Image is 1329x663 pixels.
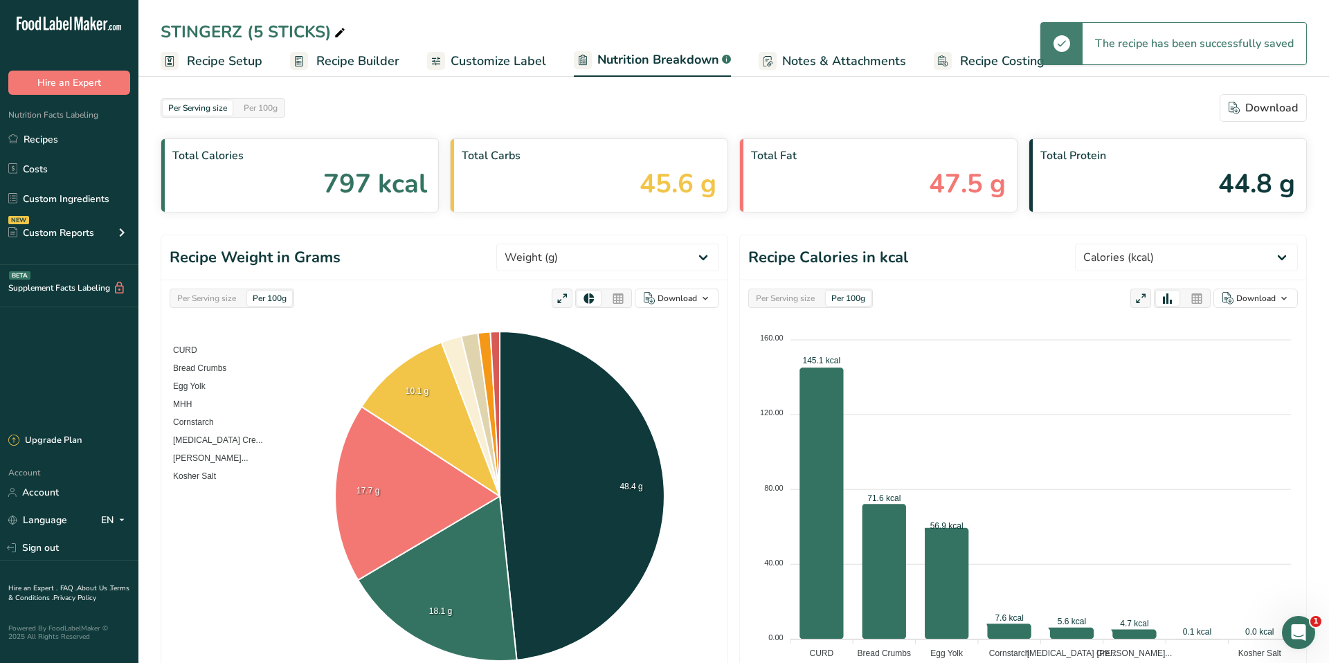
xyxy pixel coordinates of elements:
span: 45.6 g [640,164,716,203]
tspan: CURD [810,648,834,658]
span: Total Protein [1040,147,1295,164]
a: Nutrition Breakdown [574,44,731,78]
div: Custom Reports [8,226,94,240]
span: Kosher Salt [163,471,216,481]
button: Download [1220,94,1307,122]
div: Download [658,292,697,305]
span: MHH [163,399,192,409]
span: Recipe Setup [187,52,262,71]
div: Download [1236,292,1276,305]
a: Notes & Attachments [759,46,906,77]
div: STINGERZ (5 STICKS) [161,19,348,44]
tspan: 160.00 [760,334,784,342]
tspan: 40.00 [764,558,784,567]
span: Total Carbs [462,147,716,164]
tspan: 0.00 [768,633,783,642]
div: BETA [9,271,30,280]
div: Download [1229,100,1298,116]
div: EN [101,512,130,529]
span: [MEDICAL_DATA] Cre... [163,435,263,445]
span: Recipe Builder [316,52,399,71]
a: Recipe Setup [161,46,262,77]
span: Total Fat [751,147,1006,164]
tspan: [MEDICAL_DATA] Cre... [1027,648,1117,658]
span: 1 [1310,616,1321,627]
span: [PERSON_NAME]... [163,453,248,463]
a: Recipe Costing [934,46,1045,77]
a: Terms & Conditions . [8,583,129,603]
div: Powered By FoodLabelMaker © 2025 All Rights Reserved [8,624,130,641]
div: NEW [8,216,29,224]
span: Cornstarch [163,417,214,427]
tspan: Bread Crumbs [858,648,911,658]
div: Upgrade Plan [8,434,82,448]
span: Customize Label [451,52,546,71]
iframe: Intercom live chat [1282,616,1315,649]
span: CURD [163,345,197,355]
tspan: [PERSON_NAME]... [1097,648,1173,658]
tspan: Egg Yolk [930,648,964,658]
div: The recipe has been successfully saved [1083,23,1306,64]
h1: Recipe Weight in Grams [170,246,341,269]
a: Recipe Builder [290,46,399,77]
div: Per Serving size [172,291,242,306]
span: Egg Yolk [163,381,206,391]
span: 44.8 g [1218,164,1295,203]
span: Notes & Attachments [782,52,906,71]
div: Per 100g [247,291,292,306]
tspan: Cornstarch [989,648,1030,658]
button: Download [1213,289,1298,308]
a: About Us . [77,583,110,593]
tspan: 80.00 [764,484,784,492]
span: 797 kcal [323,164,427,203]
span: Nutrition Breakdown [597,51,719,69]
tspan: Kosher Salt [1238,648,1282,658]
a: Language [8,508,67,532]
button: Download [635,289,719,308]
h1: Recipe Calories in kcal [748,246,908,269]
span: Bread Crumbs [163,363,226,373]
a: Customize Label [427,46,546,77]
div: Per Serving size [163,100,233,116]
button: Hire an Expert [8,71,130,95]
span: 47.5 g [929,164,1006,203]
span: Total Calories [172,147,427,164]
a: Privacy Policy [53,593,96,603]
a: FAQ . [60,583,77,593]
tspan: 120.00 [760,408,784,417]
div: Per 100g [826,291,871,306]
a: Hire an Expert . [8,583,57,593]
span: Recipe Costing [960,52,1045,71]
div: Per Serving size [750,291,820,306]
div: Per 100g [238,100,283,116]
